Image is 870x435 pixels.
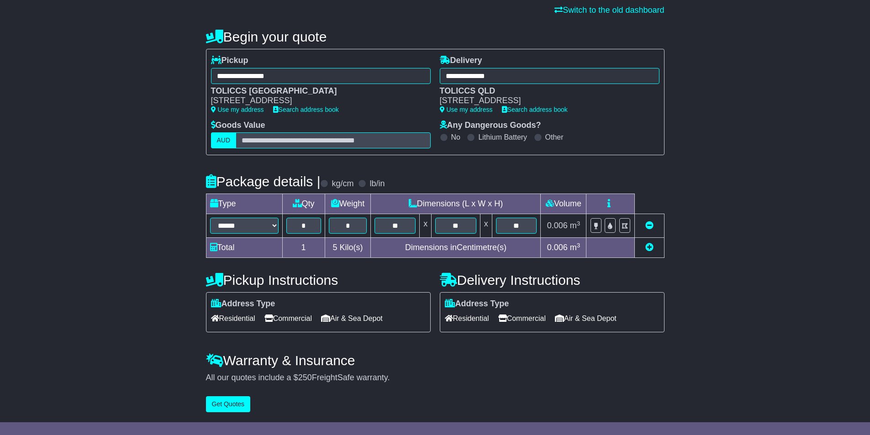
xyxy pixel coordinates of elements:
div: All our quotes include a $ FreightSafe warranty. [206,373,664,383]
label: Other [545,133,564,142]
span: 250 [298,373,312,382]
span: m [570,221,580,230]
span: Residential [211,311,255,325]
span: m [570,243,580,252]
label: lb/in [369,179,385,189]
td: Volume [541,194,586,214]
h4: Pickup Instructions [206,273,431,288]
label: No [451,133,460,142]
span: Commercial [264,311,312,325]
span: Air & Sea Depot [555,311,617,325]
button: Get Quotes [206,396,251,412]
a: Switch to the old dashboard [554,5,664,15]
h4: Warranty & Insurance [206,353,664,368]
span: Commercial [498,311,546,325]
h4: Begin your quote [206,29,664,44]
span: 0.006 [547,221,568,230]
span: Residential [445,311,489,325]
span: 5 [332,243,337,252]
td: x [420,214,432,238]
a: Search address book [502,106,568,113]
label: Pickup [211,56,248,66]
span: 0.006 [547,243,568,252]
td: Type [206,194,282,214]
label: kg/cm [332,179,353,189]
h4: Delivery Instructions [440,273,664,288]
span: Air & Sea Depot [321,311,383,325]
td: Total [206,238,282,258]
td: 1 [282,238,325,258]
label: Lithium Battery [478,133,527,142]
label: AUD [211,132,237,148]
sup: 3 [577,242,580,249]
label: Delivery [440,56,482,66]
a: Search address book [273,106,339,113]
div: [STREET_ADDRESS] [440,96,650,106]
td: Weight [325,194,371,214]
a: Add new item [645,243,654,252]
td: x [480,214,492,238]
div: [STREET_ADDRESS] [211,96,422,106]
td: Dimensions in Centimetre(s) [371,238,541,258]
a: Use my address [440,106,493,113]
label: Address Type [211,299,275,309]
label: Any Dangerous Goods? [440,121,541,131]
td: Kilo(s) [325,238,371,258]
a: Remove this item [645,221,654,230]
label: Goods Value [211,121,265,131]
div: TOLICCS [GEOGRAPHIC_DATA] [211,86,422,96]
label: Address Type [445,299,509,309]
a: Use my address [211,106,264,113]
div: TOLICCS QLD [440,86,650,96]
sup: 3 [577,220,580,227]
td: Qty [282,194,325,214]
td: Dimensions (L x W x H) [371,194,541,214]
h4: Package details | [206,174,321,189]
